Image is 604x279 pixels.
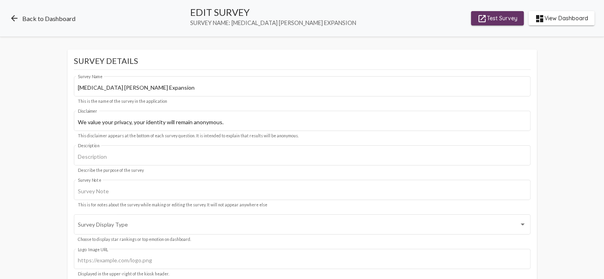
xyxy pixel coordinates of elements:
[471,11,524,25] button: Test Survey
[78,272,169,277] mat-hint: Displayed in the upper-right of the kiosk header.
[10,13,75,23] a: Back to Dashboard
[535,11,588,25] span: View Dashboard
[529,11,594,25] button: View Dashboard
[78,85,526,91] input: Survey Name
[78,134,299,139] mat-hint: This disclaimer appears at the bottom of each survey question. It is intended to explain that res...
[78,188,526,194] input: Survey Note
[78,237,191,242] mat-hint: Choose to display star rankings or top emotion on dashboard.
[10,13,19,23] mat-icon: arrow_back
[78,257,526,264] input: https://example.com/logo.png
[78,99,167,104] mat-hint: This is the name of the survey in the application
[535,14,544,23] mat-icon: dashboard
[477,14,487,23] mat-icon: launch
[78,119,526,125] input: Disclaimer
[477,11,517,25] span: Test Survey
[78,203,267,208] mat-hint: This is for notes about the survey while making or editing the survey. It will not appear anywher...
[78,154,526,160] input: Description
[78,168,144,173] mat-hint: Describe the purpose of the survey
[74,56,531,70] mat-card-title: Survey Details
[190,6,356,18] div: Edit Survey
[190,19,356,26] span: Survey Name: [MEDICAL_DATA] [PERSON_NAME] Expansion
